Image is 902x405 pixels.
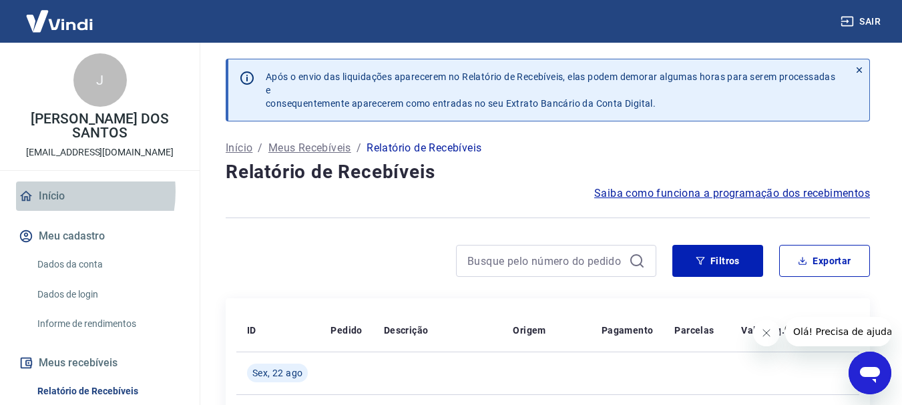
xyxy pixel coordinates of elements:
a: Relatório de Recebíveis [32,378,184,405]
p: ID [247,324,256,337]
p: Descrição [384,324,429,337]
a: Início [226,140,252,156]
h4: Relatório de Recebíveis [226,159,870,185]
p: [PERSON_NAME] DOS SANTOS [11,112,189,140]
button: Meu cadastro [16,222,184,251]
p: Valor Líq. [741,324,784,337]
p: / [357,140,361,156]
a: Início [16,181,184,211]
span: Olá! Precisa de ajuda? [8,9,112,20]
iframe: Botão para abrir a janela de mensagens [849,352,891,394]
p: Relatório de Recebíveis [367,140,481,156]
p: / [258,140,262,156]
p: Parcelas [674,324,714,337]
iframe: Fechar mensagem [753,320,780,346]
p: Após o envio das liquidações aparecerem no Relatório de Recebíveis, elas podem demorar algumas ho... [266,70,839,110]
button: Exportar [779,245,870,277]
p: Origem [513,324,545,337]
button: Filtros [672,245,763,277]
a: Dados de login [32,281,184,308]
a: Informe de rendimentos [32,310,184,338]
p: Pagamento [602,324,654,337]
button: Meus recebíveis [16,348,184,378]
iframe: Mensagem da empresa [785,317,891,346]
div: J [73,53,127,107]
a: Saiba como funciona a programação dos recebimentos [594,185,870,201]
p: [EMAIL_ADDRESS][DOMAIN_NAME] [26,145,174,159]
img: Vindi [16,1,103,41]
a: Meus Recebíveis [268,140,351,156]
button: Sair [838,9,886,34]
p: Pedido [330,324,362,337]
input: Busque pelo número do pedido [467,251,624,271]
span: Sex, 22 ago [252,366,302,380]
a: Dados da conta [32,251,184,278]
